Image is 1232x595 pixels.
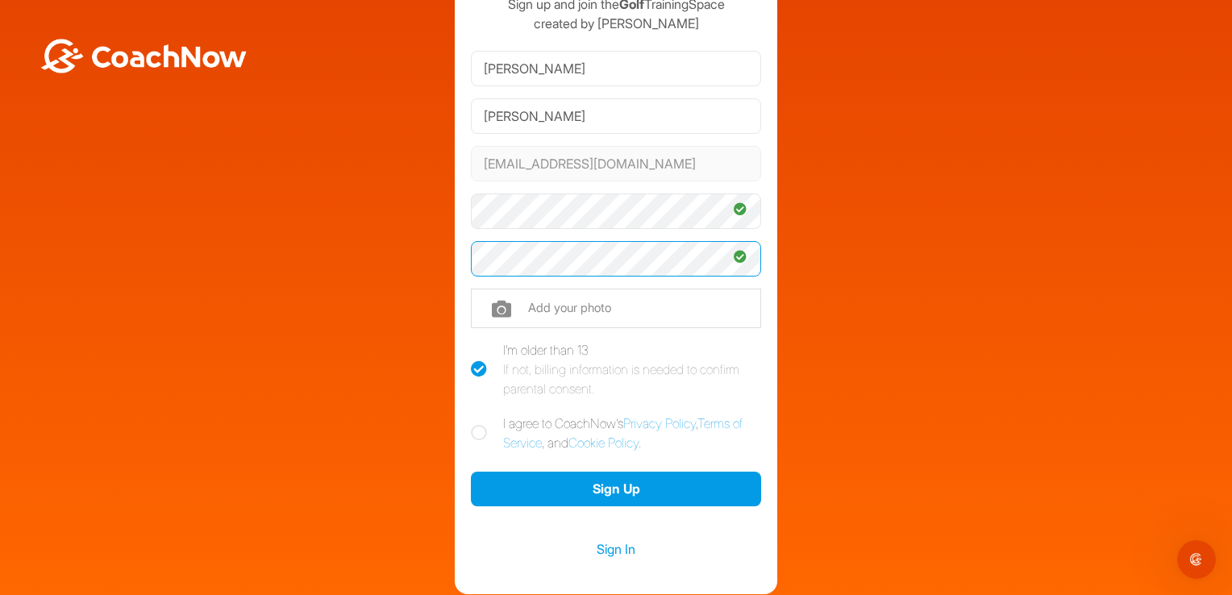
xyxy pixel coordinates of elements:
a: Sign In [471,539,761,560]
img: BwLJSsUCoWCh5upNqxVrqldRgqLPVwmV24tXu5FoVAoFEpwwqQ3VIfuoInZCoVCoTD4vwADAC3ZFMkVEQFDAAAAAElFTkSuQmCC [39,39,248,73]
iframe: Intercom live chat [1177,540,1216,579]
input: First Name [471,51,761,86]
label: I agree to CoachNow's , , and . [471,414,761,452]
a: Privacy Policy [623,415,696,431]
div: I'm older than 13 [503,340,761,398]
input: Email [471,146,761,181]
p: created by [PERSON_NAME] [471,14,761,33]
button: Sign Up [471,472,761,506]
a: Terms of Service [503,415,743,451]
div: If not, billing information is needed to confirm parental consent. [503,360,761,398]
a: Cookie Policy [568,435,639,451]
input: Last Name [471,98,761,134]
